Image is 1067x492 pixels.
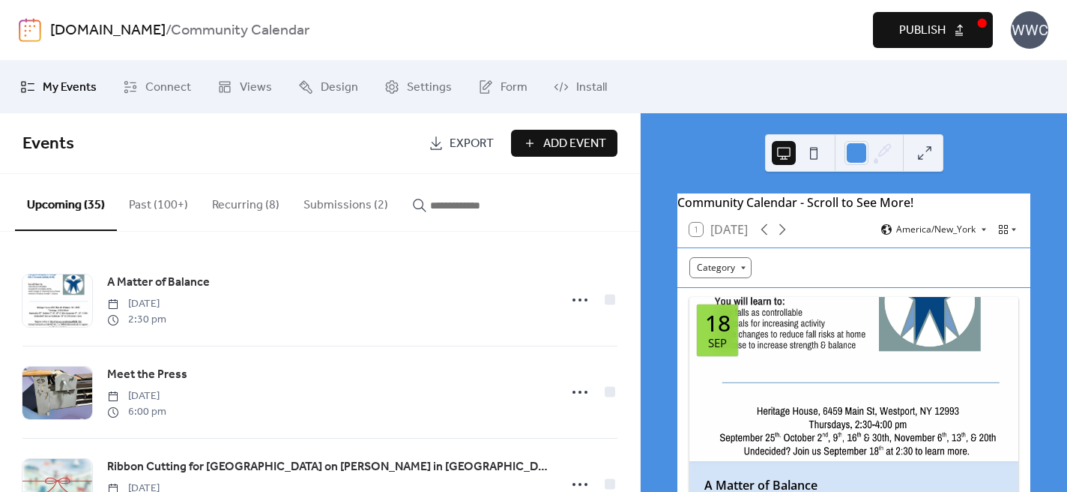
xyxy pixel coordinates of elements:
[50,16,166,45] a: [DOMAIN_NAME]
[708,337,727,349] div: Sep
[107,366,187,384] span: Meet the Press
[407,79,452,97] span: Settings
[107,274,210,292] span: A Matter of Balance
[542,67,618,107] a: Install
[166,16,171,45] b: /
[107,365,187,385] a: Meet the Press
[112,67,202,107] a: Connect
[200,174,291,229] button: Recurring (8)
[873,12,993,48] button: Publish
[543,135,606,153] span: Add Event
[22,127,74,160] span: Events
[467,67,539,107] a: Form
[107,312,166,328] span: 2:30 pm
[107,388,166,404] span: [DATE]
[107,457,550,477] a: Ribbon Cutting for [GEOGRAPHIC_DATA] on [PERSON_NAME] in [GEOGRAPHIC_DATA]
[107,458,550,476] span: Ribbon Cutting for [GEOGRAPHIC_DATA] on [PERSON_NAME] in [GEOGRAPHIC_DATA]
[107,273,210,292] a: A Matter of Balance
[19,18,41,42] img: logo
[145,79,191,97] span: Connect
[373,67,463,107] a: Settings
[321,79,358,97] span: Design
[511,130,617,157] button: Add Event
[576,79,607,97] span: Install
[43,79,97,97] span: My Events
[291,174,400,229] button: Submissions (2)
[1011,11,1048,49] div: WWC
[15,174,117,231] button: Upcoming (35)
[107,404,166,420] span: 6:00 pm
[206,67,283,107] a: Views
[899,22,946,40] span: Publish
[450,135,494,153] span: Export
[287,67,369,107] a: Design
[240,79,272,97] span: Views
[9,67,108,107] a: My Events
[171,16,309,45] b: Community Calendar
[705,312,731,334] div: 18
[117,174,200,229] button: Past (100+)
[417,130,505,157] a: Export
[677,193,1030,211] div: Community Calendar - Scroll to See More!
[896,225,976,234] span: America/New_York
[107,296,166,312] span: [DATE]
[501,79,528,97] span: Form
